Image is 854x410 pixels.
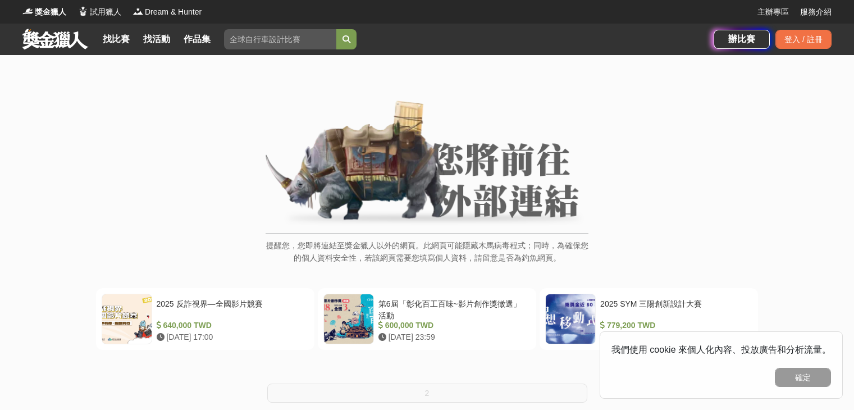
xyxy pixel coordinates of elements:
a: 第6屆「彰化百工百味~影片創作獎徵選」活動 600,000 TWD [DATE] 23:59 [318,288,536,350]
a: 辦比賽 [714,30,770,49]
div: 640,000 TWD [157,320,304,331]
div: 2025 反詐視界—全國影片競賽 [157,298,304,320]
div: [DATE] 23:59 [600,331,748,343]
span: 試用獵人 [90,6,121,18]
a: Logo試用獵人 [77,6,121,18]
a: 2025 反詐視界—全國影片競賽 640,000 TWD [DATE] 17:00 [96,288,314,350]
a: 找活動 [139,31,175,47]
input: 全球自行車設計比賽 [224,29,336,49]
img: Logo [77,6,89,17]
img: Logo [133,6,144,17]
a: 服務介紹 [800,6,832,18]
a: 找比賽 [98,31,134,47]
p: 提醒您，您即將連結至獎金獵人以外的網頁。此網頁可能隱藏木馬病毒程式；同時，為確保您的個人資料安全性，若該網頁需要您填寫個人資料，請留意是否為釣魚網頁。 [266,239,588,276]
div: 779,200 TWD [600,320,748,331]
div: 第6屆「彰化百工百味~影片創作獎徵選」活動 [378,298,526,320]
div: 2025 SYM 三陽創新設計大賽 [600,298,748,320]
a: 作品集 [179,31,215,47]
div: 600,000 TWD [378,320,526,331]
span: 獎金獵人 [35,6,66,18]
a: Logo獎金獵人 [22,6,66,18]
div: [DATE] 17:00 [157,331,304,343]
span: Dream & Hunter [145,6,202,18]
img: External Link Banner [266,101,588,227]
a: 主辦專區 [757,6,789,18]
div: 登入 / 註冊 [775,30,832,49]
div: [DATE] 23:59 [378,331,526,343]
button: 確定 [775,368,831,387]
span: 我們使用 cookie 來個人化內容、投放廣告和分析流量。 [611,345,831,354]
img: Logo [22,6,34,17]
button: 2 [267,384,587,403]
a: 2025 SYM 三陽創新設計大賽 779,200 TWD [DATE] 23:59 [540,288,758,350]
a: LogoDream & Hunter [133,6,202,18]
